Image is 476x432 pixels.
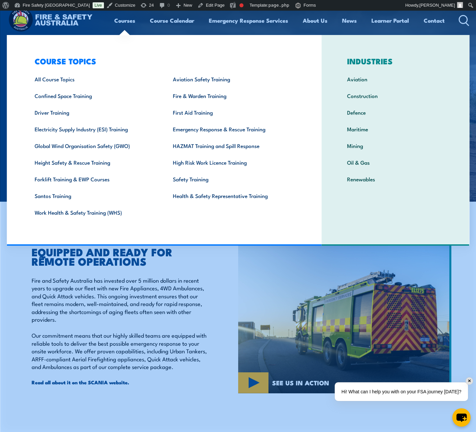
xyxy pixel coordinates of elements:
[337,71,454,87] a: Aviation
[163,87,301,104] a: Fire & Warden Training
[337,104,454,121] a: Defence
[238,240,451,393] img: MERS VIDEO (3)
[337,137,454,154] a: Mining
[24,204,163,221] a: Work Health & Safety Training (WHS)
[24,171,163,187] a: Forklift Training & EWP Courses
[24,187,163,204] a: Santos Training
[163,121,301,137] a: Emergency Response & Rescue Training
[24,104,163,121] a: Driver Training
[114,12,135,29] a: Courses
[371,12,409,29] a: Learner Portal
[163,71,301,87] a: Aviation Safety Training
[163,187,301,204] a: Health & Safety Representative Training
[163,171,301,187] a: Safety Training
[24,71,163,87] a: All Course Topics
[24,137,163,154] a: Global Wind Organisation Safety (GWO)
[424,12,445,29] a: Contact
[419,3,455,8] span: [PERSON_NAME]
[150,12,194,29] a: Course Calendar
[24,121,163,137] a: Electricity Supply Industry (ESI) Training
[163,137,301,154] a: HAZMAT Training and Spill Response
[32,331,208,370] p: Our commitment means that our highly skilled teams are equipped with reliable tools to deliver th...
[335,382,468,401] div: Hi! What can I help you with on your FSA journey [DATE]?
[337,171,454,187] a: Renewables
[337,154,454,171] a: Oil & Gas
[24,154,163,171] a: Height Safety & Rescue Training
[32,276,208,323] p: Fire and Safety Australia has invested over 5 million dollars in recent years to upgrade our flee...
[337,56,454,66] h3: INDUSTRIES
[337,87,454,104] a: Construction
[452,408,471,427] button: chat-button
[239,3,243,7] div: Focus keyphrase not set
[466,377,473,385] div: ✕
[93,2,104,8] a: Live
[209,12,288,29] a: Emergency Response Services
[163,154,301,171] a: High Risk Work Licence Training
[337,121,454,137] a: Maritime
[163,104,301,121] a: First Aid Training
[272,380,329,386] span: SEE US IN ACTION
[268,3,289,8] span: page.php
[32,247,208,266] h2: EQUIPPED AND READY FOR REMOTE OPERATIONS
[342,12,357,29] a: News
[24,56,300,66] h3: COURSE TOPICS
[303,12,327,29] a: About Us
[32,379,208,386] a: Read all about it on the SCANIA website.
[24,87,163,104] a: Confined Space Training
